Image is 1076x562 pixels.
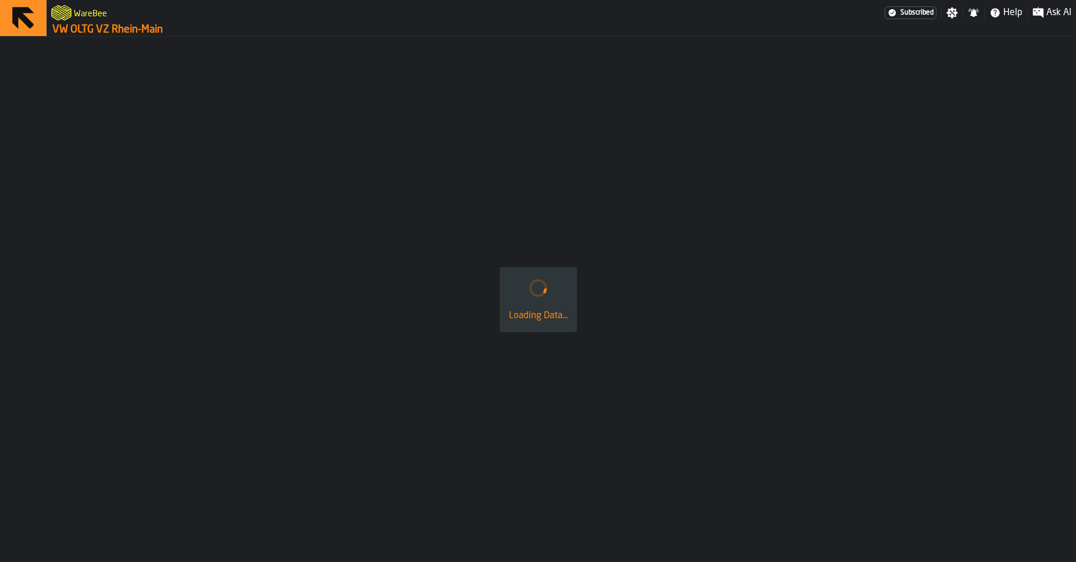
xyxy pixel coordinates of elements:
a: link-to-/wh/i/44979e6c-6f66-405e-9874-c1e29f02a54a/settings/billing [885,6,936,19]
label: button-toggle-Settings [942,7,963,19]
div: Menu Subscription [885,6,936,19]
a: link-to-/wh/i/44979e6c-6f66-405e-9874-c1e29f02a54a/simulations [52,23,163,36]
nav: Breadcrumb [51,23,561,36]
span: Subscribed [900,9,934,17]
label: button-toggle-Ask AI [1028,6,1076,20]
label: button-toggle-Notifications [963,7,984,19]
h2: Sub Title [74,7,107,19]
div: Loading Data... [509,309,568,323]
span: Help [1003,6,1022,20]
span: Ask AI [1046,6,1071,20]
label: button-toggle-Help [985,6,1027,20]
a: logo-header [51,2,72,23]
